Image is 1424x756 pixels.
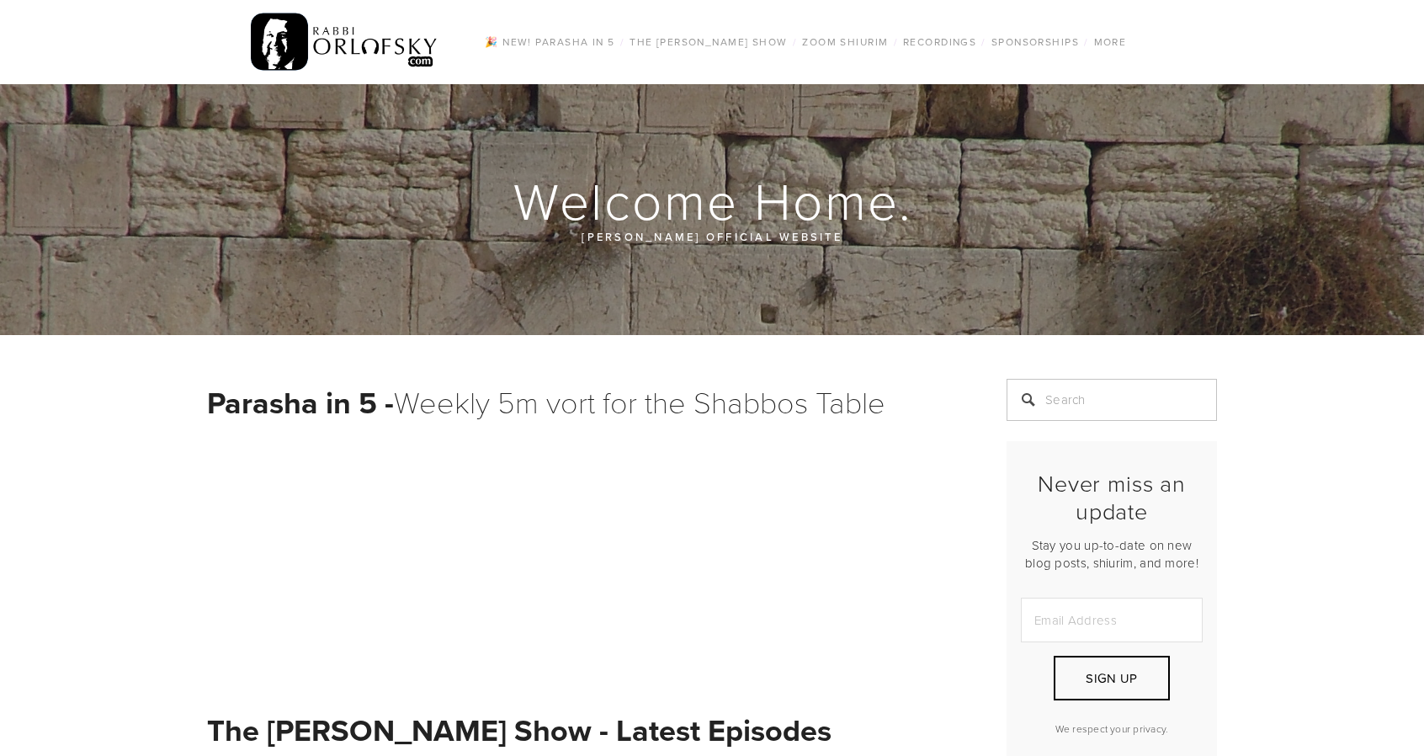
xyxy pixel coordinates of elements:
[1054,656,1170,700] button: Sign Up
[624,31,793,53] a: The [PERSON_NAME] Show
[1086,669,1137,687] span: Sign Up
[1021,721,1203,736] p: We respect your privacy.
[1021,536,1203,572] p: Stay you up-to-date on new blog posts, shiurim, and more!
[894,35,898,49] span: /
[207,173,1219,227] h1: Welcome Home.
[1007,379,1217,421] input: Search
[207,379,964,425] h1: Weekly 5m vort for the Shabbos Table
[308,227,1116,246] p: [PERSON_NAME] official website
[1021,598,1203,642] input: Email Address
[793,35,797,49] span: /
[251,9,438,75] img: RabbiOrlofsky.com
[620,35,624,49] span: /
[480,31,619,53] a: 🎉 NEW! Parasha in 5
[1089,31,1132,53] a: More
[1021,470,1203,524] h2: Never miss an update
[898,31,981,53] a: Recordings
[207,381,394,424] strong: Parasha in 5 -
[986,31,1084,53] a: Sponsorships
[797,31,893,53] a: Zoom Shiurim
[981,35,986,49] span: /
[207,708,832,752] strong: The [PERSON_NAME] Show - Latest Episodes
[1084,35,1088,49] span: /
